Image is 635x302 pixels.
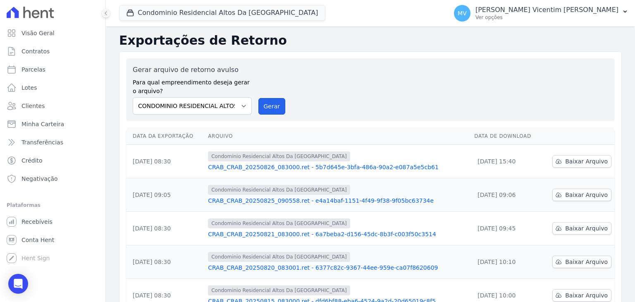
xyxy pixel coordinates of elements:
a: Baixar Arquivo [552,155,611,168]
span: Condominio Residencial Altos Da [GEOGRAPHIC_DATA] [208,151,350,161]
td: [DATE] 10:10 [471,245,542,279]
span: Parcelas [21,65,45,74]
a: Contratos [3,43,102,60]
a: Minha Carteira [3,116,102,132]
th: Data da Exportação [126,128,205,145]
span: Contratos [21,47,50,55]
p: Ver opções [475,14,618,21]
a: Baixar Arquivo [552,222,611,235]
span: Baixar Arquivo [565,291,608,300]
a: CRAB_CRAB_20250825_090558.ret - e4a14baf-1151-4f49-9f38-9f05bc63734e [208,197,468,205]
a: Negativação [3,170,102,187]
span: Condominio Residencial Altos Da [GEOGRAPHIC_DATA] [208,185,350,195]
span: Crédito [21,156,43,165]
span: Baixar Arquivo [565,224,608,232]
a: Clientes [3,98,102,114]
p: [PERSON_NAME] Vicentim [PERSON_NAME] [475,6,618,14]
button: Condominio Residencial Altos Da [GEOGRAPHIC_DATA] [119,5,325,21]
h2: Exportações de Retorno [119,33,622,48]
a: CRAB_CRAB_20250821_083000.ret - 6a7beba2-d156-45dc-8b3f-c003f50c3514 [208,230,468,238]
span: Baixar Arquivo [565,191,608,199]
span: Condominio Residencial Altos Da [GEOGRAPHIC_DATA] [208,252,350,262]
span: Baixar Arquivo [565,157,608,165]
th: Arquivo [205,128,471,145]
td: [DATE] 15:40 [471,145,542,178]
a: CRAB_CRAB_20250826_083000.ret - 5b7d645e-3bfa-486a-90a2-e087a5e5cb61 [208,163,468,171]
a: Baixar Arquivo [552,189,611,201]
span: Lotes [21,84,37,92]
td: [DATE] 08:30 [126,145,205,178]
button: MV [PERSON_NAME] Vicentim [PERSON_NAME] Ver opções [447,2,635,25]
th: Data de Download [471,128,542,145]
button: Gerar [258,98,286,115]
a: CRAB_CRAB_20250820_083001.ret - 6377c82c-9367-44ee-959e-ca07f8620609 [208,264,468,272]
a: Transferências [3,134,102,151]
a: Parcelas [3,61,102,78]
div: Open Intercom Messenger [8,274,28,294]
a: Baixar Arquivo [552,289,611,302]
span: Baixar Arquivo [565,258,608,266]
a: Crédito [3,152,102,169]
span: Negativação [21,175,58,183]
td: [DATE] 08:30 [126,212,205,245]
a: Recebíveis [3,213,102,230]
a: Conta Hent [3,232,102,248]
span: Clientes [21,102,45,110]
td: [DATE] 09:06 [471,178,542,212]
span: Transferências [21,138,63,146]
span: Visão Geral [21,29,55,37]
span: MV [458,10,467,16]
label: Para qual empreendimento deseja gerar o arquivo? [133,75,252,96]
span: Condominio Residencial Altos Da [GEOGRAPHIC_DATA] [208,285,350,295]
td: [DATE] 09:45 [471,212,542,245]
span: Recebíveis [21,218,53,226]
a: Baixar Arquivo [552,256,611,268]
div: Plataformas [7,200,99,210]
span: Condominio Residencial Altos Da [GEOGRAPHIC_DATA] [208,218,350,228]
label: Gerar arquivo de retorno avulso [133,65,252,75]
span: Conta Hent [21,236,54,244]
td: [DATE] 09:05 [126,178,205,212]
a: Visão Geral [3,25,102,41]
a: Lotes [3,79,102,96]
td: [DATE] 08:30 [126,245,205,279]
span: Minha Carteira [21,120,64,128]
